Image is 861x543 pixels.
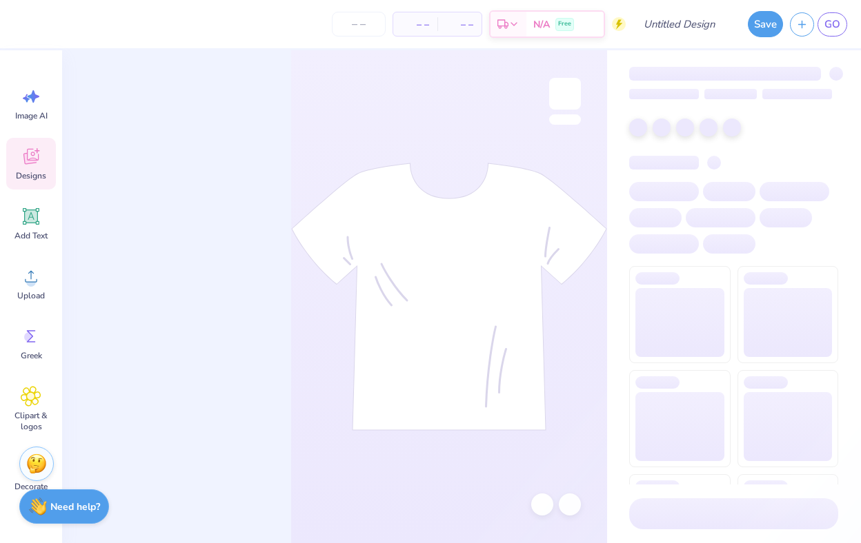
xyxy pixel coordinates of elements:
[16,170,46,181] span: Designs
[17,290,45,301] span: Upload
[21,350,42,361] span: Greek
[15,110,48,121] span: Image AI
[446,17,473,32] span: – –
[558,19,571,29] span: Free
[14,230,48,241] span: Add Text
[818,12,847,37] a: GO
[402,17,429,32] span: – –
[50,500,100,513] strong: Need help?
[8,410,54,432] span: Clipart & logos
[332,12,386,37] input: – –
[824,17,840,32] span: GO
[748,11,783,37] button: Save
[533,17,550,32] span: N/A
[291,163,607,431] img: tee-skeleton.svg
[14,481,48,492] span: Decorate
[633,10,734,38] input: Untitled Design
